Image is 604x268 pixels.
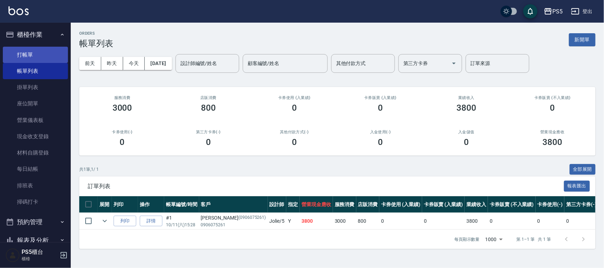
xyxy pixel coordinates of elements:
td: 3800 [465,213,488,229]
button: 登出 [568,5,596,18]
a: 排班表 [3,177,68,194]
a: 座位開單 [3,95,68,112]
h2: 第三方卡券(-) [174,130,243,134]
td: 800 [356,213,380,229]
button: 今天 [123,57,145,70]
h2: ORDERS [79,31,113,36]
h2: 入金儲值 [432,130,501,134]
p: 0906075261 [201,222,266,228]
th: 指定 [286,196,300,213]
th: 服務消費 [333,196,356,213]
button: Open [448,58,460,69]
th: 展開 [98,196,112,213]
th: 客戶 [199,196,268,213]
h3: 3000 [113,103,132,113]
p: 10/11 (六) 15:28 [166,222,197,228]
h2: 店販消費 [174,95,243,100]
h3: 0 [206,137,211,147]
th: 業績收入 [465,196,488,213]
p: 櫃檯 [22,256,58,262]
button: 前天 [79,57,101,70]
button: save [523,4,537,18]
h2: 卡券販賣 (不入業績) [518,95,587,100]
th: 卡券使用(-) [536,196,565,213]
button: 全部展開 [570,164,596,175]
h2: 卡券使用 (入業績) [260,95,329,100]
button: [DATE] [145,57,172,70]
h3: 0 [292,103,297,113]
td: 3000 [333,213,356,229]
button: 櫃檯作業 [3,25,68,44]
button: PS5 [541,4,565,19]
th: 營業現金應收 [300,196,333,213]
h3: 0 [120,137,125,147]
a: 現金收支登錄 [3,128,68,145]
h3: 3800 [456,103,476,113]
th: 第三方卡券(-) [564,196,598,213]
td: Y [286,213,300,229]
h2: 其他付款方式(-) [260,130,329,134]
h3: 帳單列表 [79,39,113,48]
a: 新開單 [569,36,596,43]
button: 報表及分析 [3,231,68,250]
button: 昨天 [101,57,123,70]
td: 0 [564,213,598,229]
a: 報表匯出 [564,182,590,189]
button: 報表匯出 [564,181,590,192]
h2: 營業現金應收 [518,130,587,134]
h2: 卡券使用(-) [88,130,157,134]
a: 帳單列表 [3,63,68,79]
td: 0 [536,213,565,229]
div: 1000 [483,230,505,249]
p: 共 1 筆, 1 / 1 [79,166,99,173]
button: expand row [99,216,110,226]
td: 0 [379,213,422,229]
td: #1 [164,213,199,229]
th: 店販消費 [356,196,380,213]
button: 新開單 [569,33,596,46]
button: 預約管理 [3,213,68,231]
td: 3800 [300,213,333,229]
img: Logo [8,6,29,15]
h2: 業績收入 [432,95,501,100]
td: 0 [422,213,465,229]
a: 打帳單 [3,47,68,63]
span: 訂單列表 [88,183,564,190]
h3: 0 [464,137,469,147]
h3: 0 [378,137,383,147]
button: 列印 [114,216,136,227]
th: 卡券使用 (入業績) [379,196,422,213]
h3: 服務消費 [88,95,157,100]
a: 掃碼打卡 [3,194,68,210]
a: 營業儀表板 [3,112,68,128]
th: 列印 [112,196,138,213]
h3: 800 [201,103,216,113]
a: 詳情 [140,216,162,227]
a: 材料自購登錄 [3,145,68,161]
th: 設計師 [268,196,287,213]
p: 第 1–1 筆 共 1 筆 [517,236,551,243]
p: (0906075261) [238,214,266,222]
h3: 0 [550,103,555,113]
h3: 0 [292,137,297,147]
th: 帳單編號/時間 [164,196,199,213]
h5: PS5櫃台 [22,249,58,256]
th: 卡券販賣 (入業績) [422,196,465,213]
td: Jolie /5 [268,213,287,229]
div: PS5 [552,7,563,16]
a: 掛單列表 [3,79,68,95]
p: 每頁顯示數量 [454,236,480,243]
a: 每日結帳 [3,161,68,177]
td: 0 [488,213,535,229]
h2: 卡券販賣 (入業績) [346,95,415,100]
h3: 3800 [542,137,562,147]
th: 操作 [138,196,164,213]
img: Person [6,248,20,262]
h3: 0 [378,103,383,113]
th: 卡券販賣 (不入業績) [488,196,535,213]
div: [PERSON_NAME] [201,214,266,222]
h2: 入金使用(-) [346,130,415,134]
